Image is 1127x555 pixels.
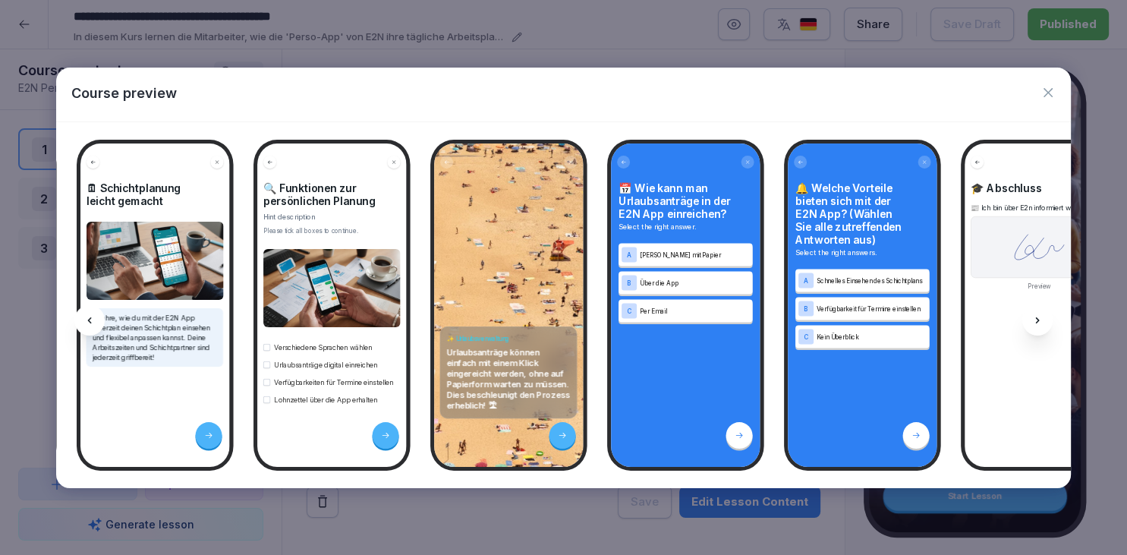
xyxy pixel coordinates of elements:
[87,181,224,207] h4: 🗓 Schichtplanung leicht gemacht
[447,346,571,410] p: Urlaubsanträge können einfach mit einem Klick eingereicht werden, ohne auf Papierform warten zu m...
[804,277,808,284] p: A
[640,306,750,315] p: Per Email
[263,226,401,235] div: Please tick all boxes to continue.
[274,395,377,405] p: Lohnzettel über die App erhalten
[795,181,930,246] h4: 🔔 Welche Vorteile bieten sich mit der E2N App? (Wählen Sie alle zutreffenden Antworten aus)
[971,282,1108,291] div: Preview
[447,334,571,342] h4: ✨ Urlaubsverwaltung
[804,305,809,312] p: B
[619,222,753,232] p: Select the right answer.
[619,181,753,220] h4: 📅 Wie kann man Urlaubsanträge in der E2N App einreichen?
[971,181,1108,194] h4: 🎓 Abschluss
[263,181,401,207] h4: 🔍 Funktionen zur persönlichen Planung
[640,278,750,287] p: Über die App
[817,276,927,285] p: Schnelles Einsehen des Schichtplans
[795,248,930,258] p: Select the right answers.
[263,212,401,222] p: Hint description
[71,83,177,103] p: Course preview
[817,332,927,341] p: Kein Überblick
[274,342,372,352] p: Verschiedene Sprachen wählen
[87,222,224,300] img: Image and Text preview image
[627,307,631,314] p: C
[804,333,808,340] p: C
[817,304,927,313] p: Verfügbarkeit für Termine einstellen
[263,249,401,327] img: g1jhw3e34d73yy9d9dvuyt4x.png
[640,250,750,259] p: [PERSON_NAME] mit Papier
[274,377,393,387] p: Verfügbarkeiten für Termine einstellen
[971,203,1108,213] p: 📰 Ich bin über E2n informiert worden.
[93,313,218,362] p: Erfahre, wie du mit der E2N App jederzeit deinen Schichtplan einsehen und flexibel anpassen kanns...
[627,251,631,258] p: A
[628,279,632,286] p: B
[274,360,377,370] p: Urlaubsanträge digital einreichen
